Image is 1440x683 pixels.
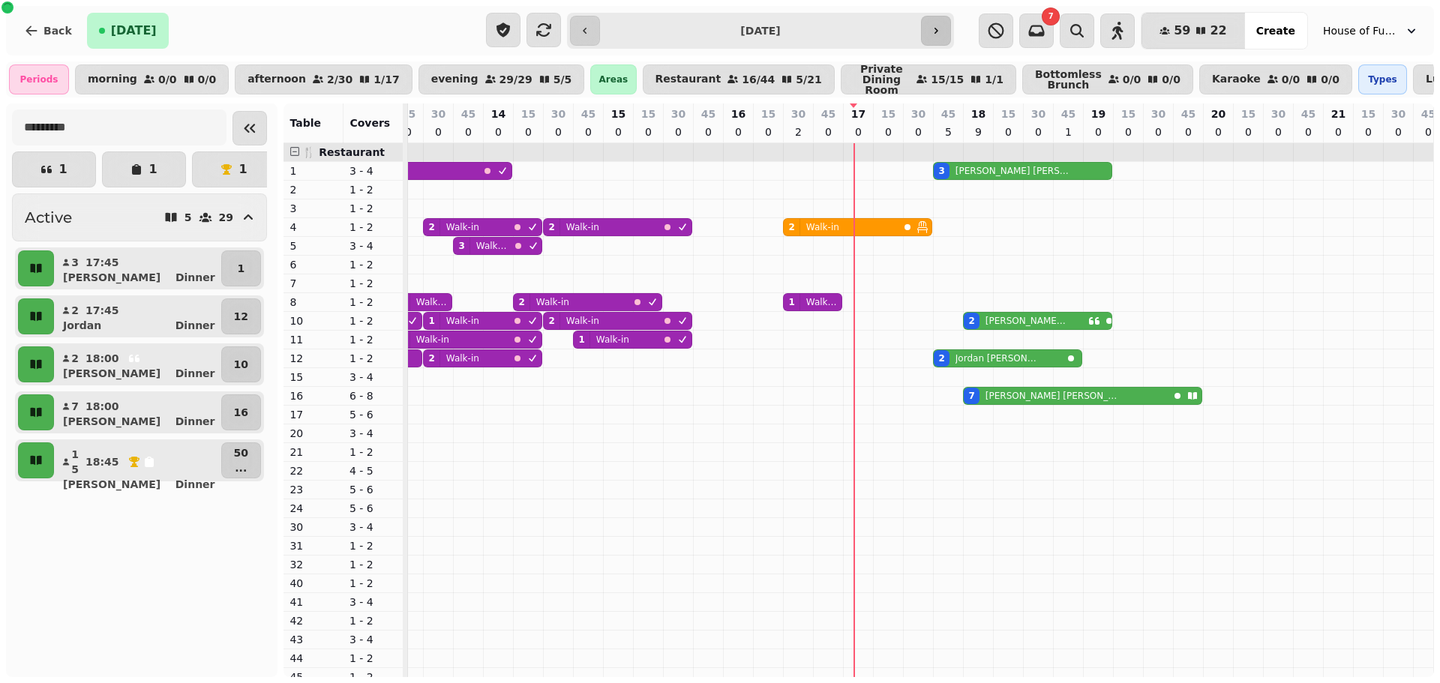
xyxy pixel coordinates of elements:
p: 15 [1121,106,1135,121]
p: [PERSON_NAME] [63,366,160,381]
p: Walk-in [596,334,629,346]
p: 0 [1122,124,1134,139]
p: 3 [70,255,79,270]
div: 2 [518,296,524,308]
p: 18 [971,106,985,121]
p: 42 [289,613,337,628]
p: 0 [1152,124,1164,139]
p: 44 [289,651,337,666]
div: 3 [938,165,944,177]
p: 3 - 4 [349,426,397,441]
p: afternoon [247,73,306,85]
p: [PERSON_NAME] [PERSON_NAME] [985,390,1123,402]
p: 18:45 [85,454,119,469]
div: Areas [590,64,636,94]
button: Karaoke0/00/0 [1199,64,1352,94]
p: 0 [1392,124,1404,139]
p: 0 / 0 [198,74,217,85]
p: Walk-in [806,221,839,233]
p: Karaoke [1212,73,1261,85]
p: 31 [289,538,337,553]
div: 2 [938,352,944,364]
p: 15 [641,106,655,121]
p: 1 [238,163,247,175]
p: 0 [882,124,894,139]
p: 0 [642,124,654,139]
p: 0 [1092,124,1104,139]
button: Restaurant16/445/21 [643,64,835,94]
p: 1 [58,163,67,175]
p: 3 [289,201,337,216]
p: 15 [1062,124,1074,154]
p: morning [88,73,137,85]
button: 16 [221,394,261,430]
p: 45 [1301,106,1315,121]
p: 1 / 17 [373,74,399,85]
p: 15 [761,106,775,121]
p: 0 [762,124,774,139]
p: 20 [1211,106,1225,121]
p: 1 - 2 [349,220,397,235]
button: 1518:45[PERSON_NAME]Dinner [57,442,218,478]
div: Periods [9,64,69,94]
p: 19 [1091,106,1105,121]
p: 32 [289,557,337,572]
p: Jordan [PERSON_NAME] [955,352,1039,364]
p: 1 - 2 [349,295,397,310]
p: 15 [881,106,895,121]
p: Dinner [175,477,215,492]
p: 5 - 6 [349,501,397,516]
p: 0 [522,124,534,139]
p: 6 [289,257,337,272]
p: [PERSON_NAME] [63,477,160,492]
button: Back [12,13,84,49]
p: 7 [289,276,337,291]
p: Walk-in [446,315,479,327]
p: Private Dining Room [853,64,910,95]
p: 6 - 8 [349,388,397,403]
p: Jordan [63,318,101,333]
p: 5 [184,212,192,223]
p: 15 [1361,106,1375,121]
p: 21 [1331,106,1345,121]
button: 5922 [1141,13,1245,49]
span: House of Fu Manchester [1323,23,1398,38]
p: 29 / 29 [499,74,532,85]
p: 1 - 2 [349,313,397,328]
p: Walk-in [806,296,838,308]
p: 0 [1302,124,1314,139]
p: 45 [1181,106,1195,121]
button: 1 [221,250,261,286]
p: Bottomless Brunch [1035,69,1102,90]
p: 0 [402,124,414,139]
p: Walk-in [566,221,599,233]
p: 3 - 4 [349,238,397,253]
p: 22 [289,463,337,478]
p: 16 [289,388,337,403]
p: Dinner [175,366,215,381]
p: 20 [289,426,337,441]
p: 18:00 [85,351,119,366]
p: 1 - 2 [349,182,397,197]
p: 2 [70,351,79,366]
span: Table [289,117,321,129]
span: 🍴 Restaurant [302,146,385,158]
p: 0 [1212,124,1224,139]
p: 1 - 2 [349,276,397,291]
p: 18:00 [85,399,119,414]
p: 1 - 2 [349,351,397,366]
p: 1 / 1 [985,74,1003,85]
button: afternoon2/301/17 [235,64,412,94]
button: Active529 [12,193,267,241]
p: 0 [852,124,864,139]
p: 0 [702,124,714,139]
p: 14 [491,106,505,121]
p: [PERSON_NAME] [63,270,160,285]
p: 2 [289,182,337,197]
p: 30 [671,106,685,121]
p: 15 [1241,106,1255,121]
p: 2 [70,303,79,318]
p: 0 [672,124,684,139]
p: 30 [791,106,805,121]
p: 45 [461,106,475,121]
